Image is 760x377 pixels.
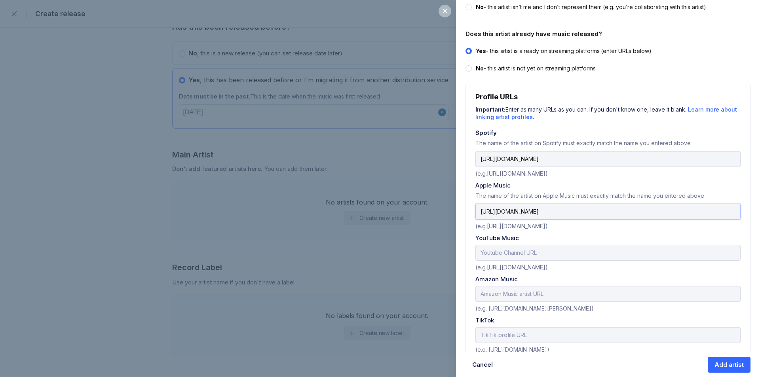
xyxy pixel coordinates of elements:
[475,220,741,229] div: (e.g.[URL][DOMAIN_NAME])
[476,65,484,72] span: No
[475,140,741,151] div: The name of the artist on Spotify must exactly match the name you entered above
[714,361,744,369] div: Add artist
[476,4,484,10] span: No
[475,286,741,302] input: Amazon Music artist URL
[475,343,741,353] div: (e.g. [URL][DOMAIN_NAME])
[476,47,652,55] div: - this artist is already on streaming platforms (enter URLs below)
[475,93,741,101] div: Profile URLs
[476,64,596,72] div: - this artist is not yet on streaming platforms
[476,3,706,11] div: - this artist isn’t me and I don’t represent them (e.g. you’re collaborating with this artist)
[475,192,741,204] div: The name of the artist on Apple Music must exactly match the name you entered above
[475,327,741,343] input: TikTik profile URL
[708,357,750,373] button: Add artist
[475,204,741,220] input: Apple Music artist URL
[472,361,493,369] div: Cancel
[476,47,486,54] span: Yes
[465,30,750,38] div: Does this artist already have music released?
[475,106,737,121] span: Learn more about linking artist profiles
[475,302,741,312] div: (e.g. [URL][DOMAIN_NAME][PERSON_NAME])
[475,129,741,136] div: Spotify
[465,357,500,373] button: Cancel
[475,234,741,242] div: YouTube Music
[475,167,741,177] div: (e.g.[URL][DOMAIN_NAME])
[475,261,741,271] div: (e.g.[URL][DOMAIN_NAME])
[475,275,741,283] div: Amazon Music
[475,151,741,167] input: Spotify artist URL
[475,106,505,113] b: Important:
[475,182,741,189] div: Apple Music
[475,245,741,261] input: Youtube Channel URL
[475,316,741,324] div: TikTok
[475,104,741,121] div: Enter as many URLs as you can. If you don't know one, leave it blank. .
